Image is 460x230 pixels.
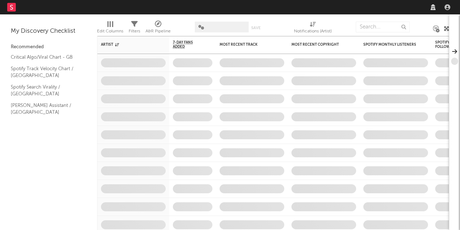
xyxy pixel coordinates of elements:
div: Edit Columns [97,27,123,36]
a: Critical Algo/Viral Chart - GB [11,53,79,61]
div: Notifications (Artist) [294,18,332,39]
div: Artist [101,42,155,47]
div: Notifications (Artist) [294,27,332,36]
div: Recommended [11,43,86,51]
a: [PERSON_NAME] Assistant / [GEOGRAPHIC_DATA] [11,102,79,116]
div: Edit Columns [97,18,123,39]
div: My Discovery Checklist [11,27,86,36]
span: 7-Day Fans Added [173,40,202,49]
a: Spotify Track Velocity Chart / [GEOGRAPHIC_DATA] [11,65,79,80]
div: Filters [129,18,140,39]
div: A&R Pipeline [146,18,171,39]
input: Search... [356,22,410,32]
a: Spotify Search Virality / [GEOGRAPHIC_DATA] [11,83,79,98]
button: Save [251,26,261,30]
div: A&R Pipeline [146,27,171,36]
div: Most Recent Copyright [291,42,345,47]
div: Most Recent Track [220,42,273,47]
div: Filters [129,27,140,36]
div: Spotify Monthly Listeners [363,42,417,47]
